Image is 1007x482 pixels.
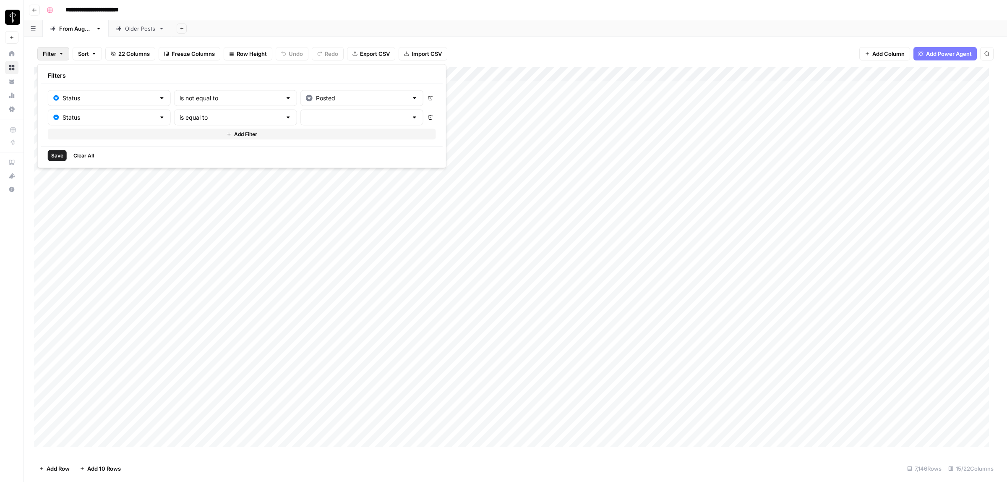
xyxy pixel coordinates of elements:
[70,150,97,161] button: Clear All
[234,131,257,138] span: Add Filter
[347,47,395,60] button: Export CSV
[237,50,267,58] span: Row Height
[172,50,215,58] span: Freeze Columns
[5,183,18,196] button: Help + Support
[5,156,18,169] a: AirOps Academy
[73,47,102,60] button: Sort
[360,50,390,58] span: Export CSV
[43,50,56,58] span: Filter
[325,50,338,58] span: Redo
[78,50,89,58] span: Sort
[87,464,121,473] span: Add 10 Rows
[109,20,172,37] a: Older Posts
[73,152,94,160] span: Clear All
[47,464,70,473] span: Add Row
[872,50,905,58] span: Add Column
[5,7,18,28] button: Workspace: LP Production Workloads
[5,61,18,74] a: Browse
[5,10,20,25] img: LP Production Workloads Logo
[5,170,18,182] div: What's new?
[51,152,63,160] span: Save
[159,47,220,60] button: Freeze Columns
[48,129,436,140] button: Add Filter
[63,94,155,102] input: Status
[37,64,446,168] div: Filter
[5,89,18,102] a: Usage
[316,94,408,102] input: Posted
[276,47,308,60] button: Undo
[59,24,92,33] div: From [DATE]
[75,462,126,475] button: Add 10 Rows
[5,102,18,116] a: Settings
[105,47,155,60] button: 22 Columns
[5,47,18,60] a: Home
[412,50,442,58] span: Import CSV
[945,462,997,475] div: 15/22 Columns
[63,113,155,122] input: Status
[125,24,155,33] div: Older Posts
[312,47,344,60] button: Redo
[34,462,75,475] button: Add Row
[5,75,18,88] a: Your Data
[5,169,18,183] button: What's new?
[926,50,972,58] span: Add Power Agent
[180,113,282,122] input: is equal to
[289,50,303,58] span: Undo
[224,47,272,60] button: Row Height
[859,47,910,60] button: Add Column
[41,68,443,84] div: Filters
[48,150,67,161] button: Save
[913,47,977,60] button: Add Power Agent
[180,94,282,102] input: is not equal to
[37,47,69,60] button: Filter
[43,20,109,37] a: From [DATE]
[904,462,945,475] div: 7,146 Rows
[118,50,150,58] span: 22 Columns
[399,47,447,60] button: Import CSV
